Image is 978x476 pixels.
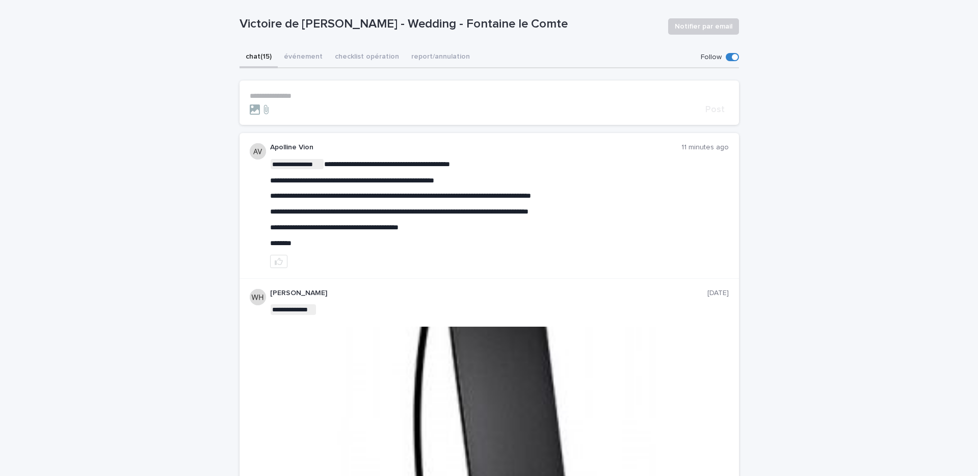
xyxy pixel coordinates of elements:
button: checklist opération [329,47,405,68]
p: 11 minutes ago [681,143,729,152]
button: chat (15) [240,47,278,68]
p: [DATE] [707,289,729,298]
p: Apolline Vion [270,143,681,152]
span: Notifier par email [675,21,732,32]
p: [PERSON_NAME] [270,289,707,298]
p: Victoire de [PERSON_NAME] - Wedding - Fontaine le Comte [240,17,660,32]
button: like this post [270,255,287,268]
button: événement [278,47,329,68]
span: Post [705,105,725,114]
button: report/annulation [405,47,476,68]
button: Post [701,105,729,114]
p: Follow [701,53,722,62]
button: Notifier par email [668,18,739,35]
